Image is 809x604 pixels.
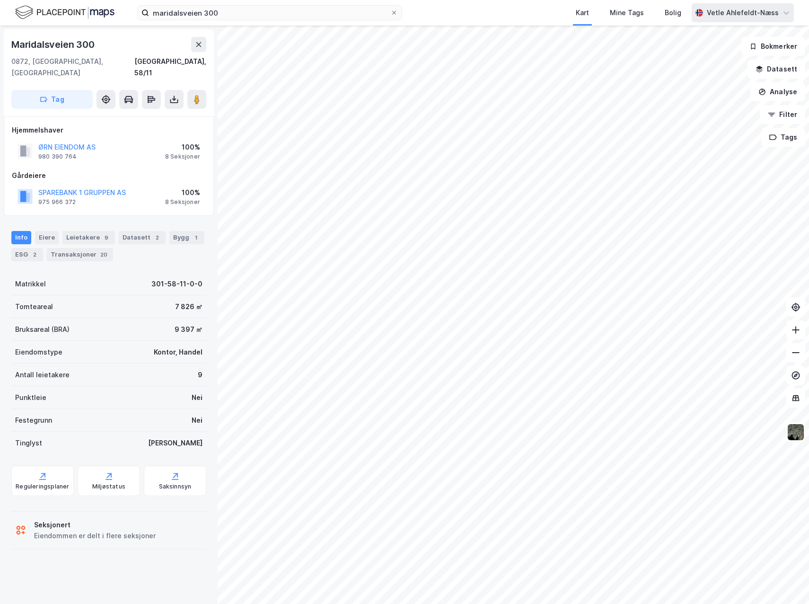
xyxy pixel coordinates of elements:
[762,559,809,604] iframe: Chat Widget
[175,324,202,335] div: 9 397 ㎡
[159,483,192,490] div: Saksinnsyn
[30,250,39,259] div: 2
[576,7,589,18] div: Kart
[12,170,206,181] div: Gårdeiere
[149,6,390,20] input: Søk på adresse, matrikkel, gårdeiere, leietakere eller personer
[198,369,202,381] div: 9
[11,56,134,79] div: 0872, [GEOGRAPHIC_DATA], [GEOGRAPHIC_DATA]
[15,437,42,449] div: Tinglyst
[15,369,70,381] div: Antall leietakere
[610,7,644,18] div: Mine Tags
[165,153,200,160] div: 8 Seksjoner
[760,105,805,124] button: Filter
[750,82,805,101] button: Analyse
[11,90,93,109] button: Tag
[134,56,206,79] div: [GEOGRAPHIC_DATA], 58/11
[165,198,200,206] div: 8 Seksjoner
[707,7,779,18] div: Vetle Ahlefeldt-Næss
[62,231,115,244] div: Leietakere
[152,233,162,242] div: 2
[762,559,809,604] div: Kontrollprogram for chat
[192,392,202,403] div: Nei
[741,37,805,56] button: Bokmerker
[15,346,62,358] div: Eiendomstype
[169,231,204,244] div: Bygg
[761,128,805,147] button: Tags
[34,530,156,542] div: Eiendommen er delt i flere seksjoner
[92,483,125,490] div: Miljøstatus
[38,153,77,160] div: 980 390 764
[98,250,109,259] div: 20
[11,248,43,261] div: ESG
[191,233,201,242] div: 1
[15,301,53,312] div: Tomteareal
[787,423,805,441] img: 9k=
[15,415,52,426] div: Festegrunn
[165,187,200,198] div: 100%
[175,301,202,312] div: 7 826 ㎡
[151,278,202,290] div: 301-58-11-0-0
[665,7,681,18] div: Bolig
[12,124,206,136] div: Hjemmelshaver
[15,324,70,335] div: Bruksareal (BRA)
[747,60,805,79] button: Datasett
[47,248,113,261] div: Transaksjoner
[16,483,69,490] div: Reguleringsplaner
[11,231,31,244] div: Info
[119,231,166,244] div: Datasett
[148,437,202,449] div: [PERSON_NAME]
[34,519,156,531] div: Seksjonert
[11,37,97,52] div: Maridalsveien 300
[165,142,200,153] div: 100%
[38,198,76,206] div: 975 966 372
[15,392,46,403] div: Punktleie
[35,231,59,244] div: Eiere
[102,233,111,242] div: 9
[15,278,46,290] div: Matrikkel
[192,415,202,426] div: Nei
[154,346,202,358] div: Kontor, Handel
[15,4,114,21] img: logo.f888ab2527a4732fd821a326f86c7f29.svg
